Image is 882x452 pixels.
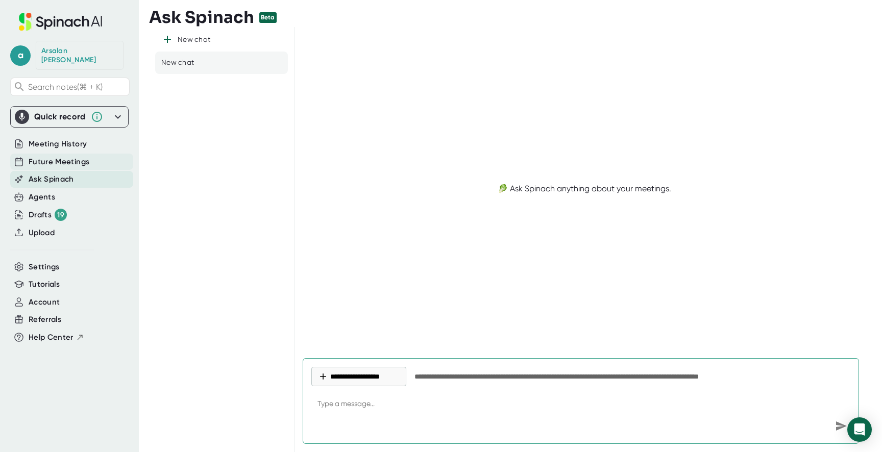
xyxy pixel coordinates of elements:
[29,296,60,308] button: Account
[10,45,31,66] span: a
[29,314,61,325] button: Referrals
[29,332,73,343] span: Help Center
[29,173,74,185] button: Ask Spinach
[29,209,67,221] div: Drafts
[178,35,210,44] div: New chat
[498,184,671,193] div: 🥬 Ask Spinach anything about your meetings.
[29,191,55,203] button: Agents
[847,417,872,442] div: Open Intercom Messenger
[29,138,87,150] button: Meeting History
[149,8,254,27] h3: Ask Spinach
[161,58,194,68] div: New chat
[55,209,67,221] div: 19
[29,227,55,239] button: Upload
[259,12,277,23] div: Beta
[832,417,850,435] div: Send message
[29,261,60,273] button: Settings
[29,209,67,221] button: Drafts 19
[41,46,118,64] div: Arsalan Zaidi
[29,279,60,290] button: Tutorials
[29,156,89,168] button: Future Meetings
[34,112,86,122] div: Quick record
[15,107,124,127] div: Quick record
[29,332,84,343] button: Help Center
[28,82,103,92] span: Search notes (⌘ + K)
